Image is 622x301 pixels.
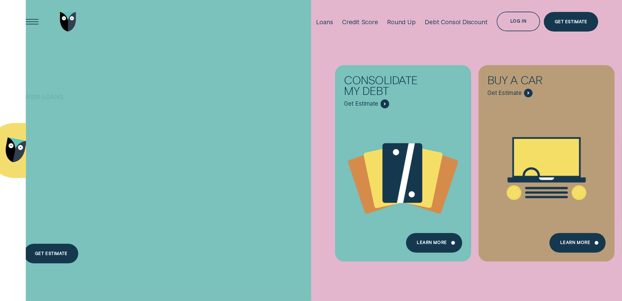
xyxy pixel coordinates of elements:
button: Log in [497,12,540,31]
a: Buy a car - Learn more [478,65,614,256]
a: Get Estimate [544,12,598,32]
button: Open Menu [21,12,41,32]
span: Get Estimate [344,100,378,107]
span: Get Estimate [487,89,522,97]
img: Wisr [60,12,76,32]
h4: For the stuff that can't wait [24,100,190,191]
div: Debt Consol Discount [425,18,487,26]
a: Get estimate [24,244,78,263]
h1: Wisr loans [24,93,190,113]
a: Learn More [549,233,605,252]
a: Consolidate my debt - Learn more [335,65,471,256]
div: Round Up [387,18,415,26]
div: Credit Score [342,18,378,26]
div: Buy a car [487,74,574,89]
div: Loans [316,18,333,26]
a: Learn more [406,233,462,252]
div: Consolidate my debt [344,74,431,100]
